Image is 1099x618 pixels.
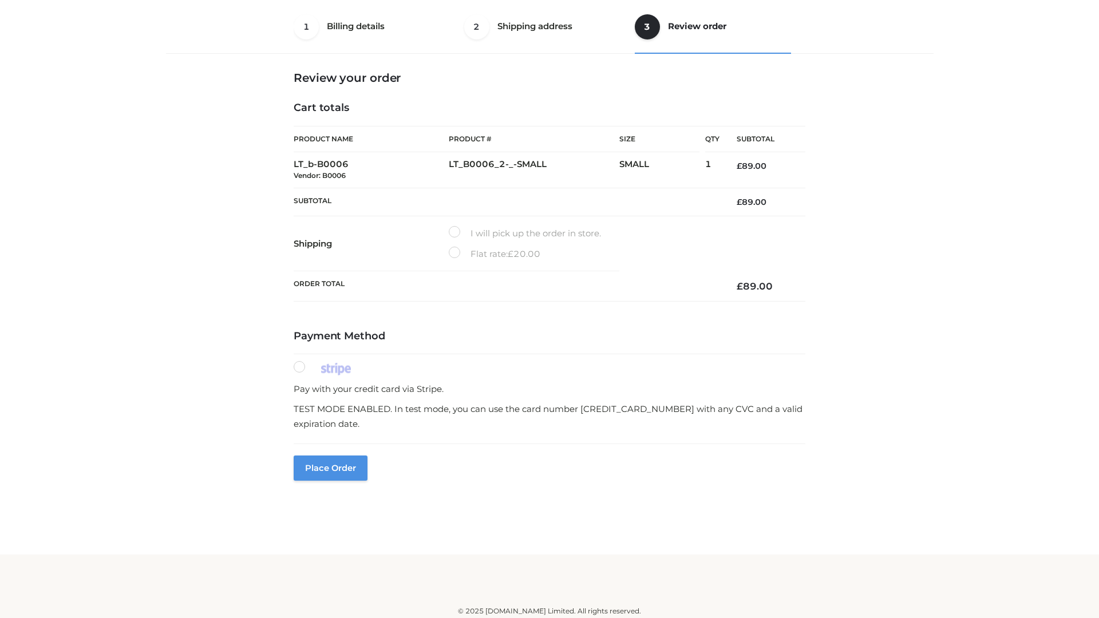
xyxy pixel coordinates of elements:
th: Size [619,126,699,152]
small: Vendor: B0006 [294,171,346,180]
label: I will pick up the order in store. [449,226,601,241]
th: Shipping [294,216,449,271]
span: £ [508,248,513,259]
bdi: 89.00 [737,197,766,207]
span: £ [737,280,743,292]
th: Order Total [294,271,720,302]
button: Place order [294,455,367,481]
span: £ [737,161,742,171]
td: LT_B0006_2-_-SMALL [449,152,619,188]
th: Qty [705,126,720,152]
p: TEST MODE ENABLED. In test mode, you can use the card number [CREDIT_CARD_NUMBER] with any CVC an... [294,402,805,431]
h4: Cart totals [294,102,805,114]
th: Subtotal [720,126,805,152]
span: £ [737,197,742,207]
th: Product # [449,126,619,152]
bdi: 20.00 [508,248,540,259]
bdi: 89.00 [737,161,766,171]
bdi: 89.00 [737,280,773,292]
div: © 2025 [DOMAIN_NAME] Limited. All rights reserved. [170,605,929,617]
td: LT_b-B0006 [294,152,449,188]
p: Pay with your credit card via Stripe. [294,382,805,397]
label: Flat rate: [449,247,540,262]
th: Subtotal [294,188,720,216]
td: SMALL [619,152,705,188]
h4: Payment Method [294,330,805,343]
td: 1 [705,152,720,188]
th: Product Name [294,126,449,152]
h3: Review your order [294,71,805,85]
